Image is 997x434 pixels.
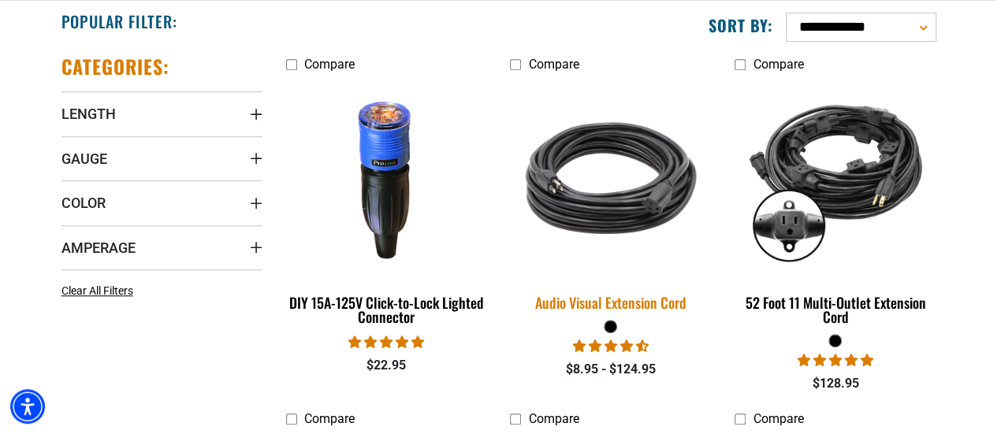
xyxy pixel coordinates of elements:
div: Accessibility Menu [10,389,45,424]
span: Clear All Filters [61,284,133,297]
div: $128.95 [735,374,936,393]
a: black 52 Foot 11 Multi-Outlet Extension Cord [735,80,936,333]
span: Color [61,194,106,212]
summary: Length [61,91,262,135]
div: 52 Foot 11 Multi-Outlet Extension Cord [735,295,936,324]
span: Length [61,105,116,123]
h2: Popular Filter: [61,11,177,32]
span: 4.95 stars [798,353,873,368]
summary: Amperage [61,225,262,269]
span: Gauge [61,150,107,168]
span: Amperage [61,239,136,257]
img: DIY 15A-125V Click-to-Lock Lighted Connector [287,87,485,269]
span: Compare [753,57,803,72]
summary: Gauge [61,136,262,180]
h2: Categories: [61,54,170,79]
div: DIY 15A-125V Click-to-Lock Lighted Connector [286,295,487,324]
span: Compare [304,57,355,72]
img: black [500,77,721,279]
a: black Audio Visual Extension Cord [510,80,711,319]
a: Clear All Filters [61,283,140,299]
span: Compare [304,411,355,426]
summary: Color [61,180,262,224]
div: $8.95 - $124.95 [510,360,711,379]
span: Compare [528,57,578,72]
div: Audio Visual Extension Cord [510,295,711,310]
span: Compare [753,411,803,426]
a: DIY 15A-125V Click-to-Lock Lighted Connector DIY 15A-125V Click-to-Lock Lighted Connector [286,80,487,333]
label: Sort by: [709,15,773,35]
div: $22.95 [286,356,487,375]
span: 4.84 stars [348,335,424,350]
img: black [736,87,935,269]
span: Compare [528,411,578,426]
span: 4.73 stars [573,339,649,354]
